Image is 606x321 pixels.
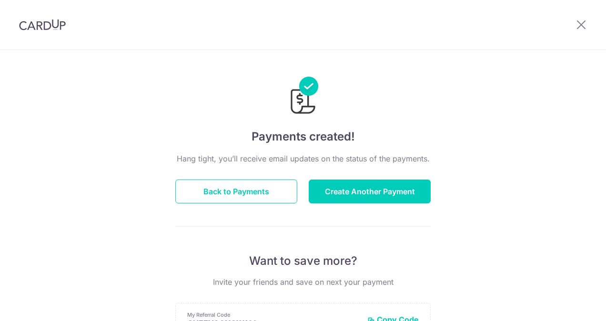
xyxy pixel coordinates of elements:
[175,153,431,164] p: Hang tight, you’ll receive email updates on the status of the payments.
[187,311,360,319] p: My Referral Code
[309,180,431,203] button: Create Another Payment
[175,180,297,203] button: Back to Payments
[175,128,431,145] h4: Payments created!
[19,19,66,30] img: CardUp
[288,77,318,117] img: Payments
[175,253,431,269] p: Want to save more?
[175,276,431,288] p: Invite your friends and save on next your payment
